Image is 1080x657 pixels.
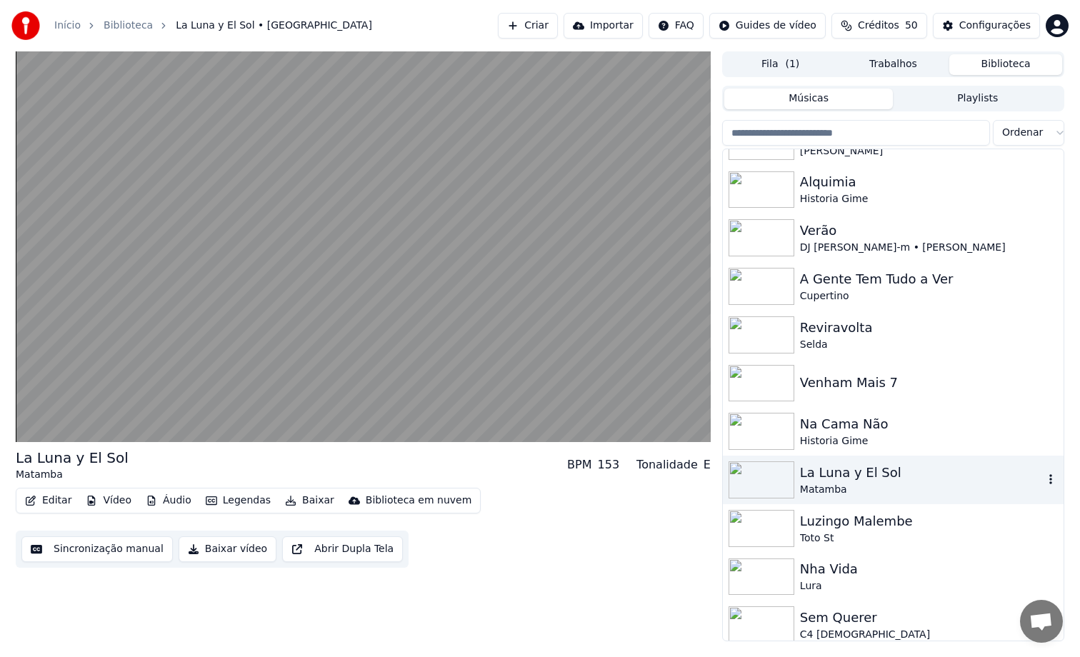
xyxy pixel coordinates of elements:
[800,318,1058,338] div: Reviravolta
[800,221,1058,241] div: Verão
[800,172,1058,192] div: Alquimia
[800,559,1058,579] div: Nha Vida
[179,536,276,562] button: Baixar vídeo
[800,579,1058,593] div: Lura
[800,289,1058,304] div: Cupertino
[16,468,129,482] div: Matamba
[567,456,591,473] div: BPM
[54,19,81,33] a: Início
[1002,126,1043,140] span: Ordenar
[54,19,372,33] nav: breadcrumb
[837,54,950,75] button: Trabalhos
[200,491,276,511] button: Legendas
[176,19,372,33] span: La Luna y El Sol • [GEOGRAPHIC_DATA]
[800,608,1058,628] div: Sem Querer
[11,11,40,40] img: youka
[800,414,1058,434] div: Na Cama Não
[800,144,1058,159] div: [PERSON_NAME]
[282,536,403,562] button: Abrir Dupla Tela
[724,89,894,109] button: Músicas
[800,511,1058,531] div: Luzingo Malembe
[831,13,927,39] button: Créditos50
[905,19,918,33] span: 50
[104,19,153,33] a: Biblioteca
[800,463,1044,483] div: La Luna y El Sol
[933,13,1040,39] button: Configurações
[140,491,197,511] button: Áudio
[949,54,1062,75] button: Biblioteca
[636,456,698,473] div: Tonalidade
[598,456,620,473] div: 153
[800,373,1058,393] div: Venham Mais 7
[893,89,1062,109] button: Playlists
[80,491,137,511] button: Vídeo
[21,536,173,562] button: Sincronização manual
[709,13,826,39] button: Guides de vídeo
[800,192,1058,206] div: Historia Gime
[1020,600,1063,643] div: Conversa aberta
[800,269,1058,289] div: A Gente Tem Tudo a Ver
[785,57,799,71] span: ( 1 )
[800,531,1058,546] div: Toto St
[800,483,1044,497] div: Matamba
[959,19,1031,33] div: Configurações
[800,434,1058,448] div: Historia Gime
[724,54,837,75] button: Fila
[800,338,1058,352] div: Selda
[564,13,643,39] button: Importar
[19,491,77,511] button: Editar
[704,456,711,473] div: E
[16,448,129,468] div: La Luna y El Sol
[498,13,558,39] button: Criar
[858,19,899,33] span: Créditos
[366,493,472,508] div: Biblioteca em nuvem
[800,241,1058,255] div: DJ [PERSON_NAME]-m • [PERSON_NAME]
[649,13,704,39] button: FAQ
[800,628,1058,642] div: C4 [DEMOGRAPHIC_DATA]
[279,491,340,511] button: Baixar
